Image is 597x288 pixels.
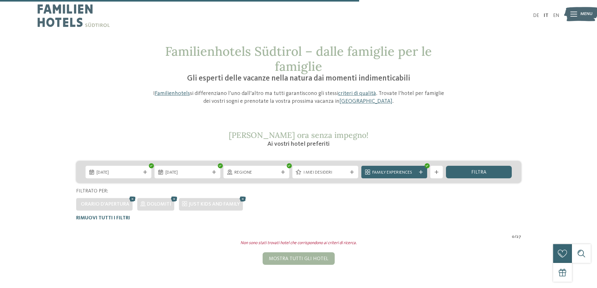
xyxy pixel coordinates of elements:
[544,13,548,18] a: IT
[516,234,521,240] span: 27
[189,202,240,207] span: JUST KIDS AND FAMILY
[303,170,347,176] span: I miei desideri
[155,91,190,96] a: Familienhotels
[512,234,515,240] span: 0
[97,170,140,176] span: [DATE]
[76,189,108,194] span: Filtrato per:
[372,170,416,176] span: Family Experiences
[165,43,432,74] span: Familienhotels Südtirol – dalle famiglie per le famiglie
[147,202,171,207] span: Dolomiti
[150,90,448,105] p: I si differenziano l’uno dall’altro ma tutti garantiscono gli stessi . Trovate l’hotel per famigl...
[580,11,593,17] span: Menu
[533,13,539,18] a: DE
[515,234,516,240] span: /
[338,91,376,96] a: criteri di qualità
[187,75,410,82] span: Gli esperti delle vacanze nella natura dai momenti indimenticabili
[165,170,209,176] span: [DATE]
[339,98,392,104] a: [GEOGRAPHIC_DATA]
[553,13,559,18] a: EN
[76,216,130,221] span: Rimuovi tutti i filtri
[71,240,526,246] div: Non sono stati trovati hotel che corrispondono ai criteri di ricerca.
[267,141,330,147] span: Ai vostri hotel preferiti
[229,130,369,140] span: [PERSON_NAME] ora senza impegno!
[81,202,129,207] span: Orario d'apertura
[263,252,335,265] div: Mostra tutti gli hotel
[234,170,278,176] span: Regione
[471,170,486,175] span: filtra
